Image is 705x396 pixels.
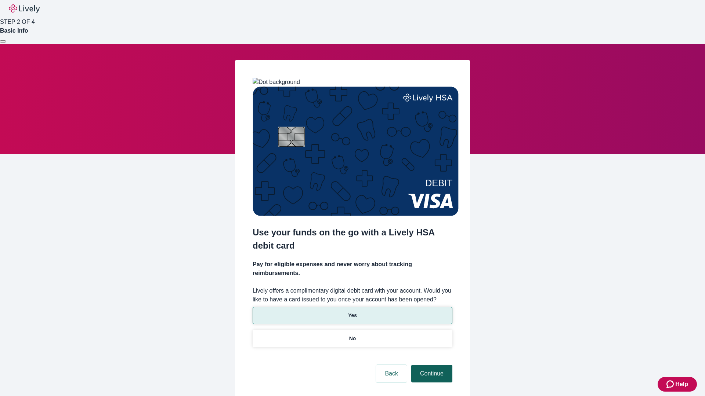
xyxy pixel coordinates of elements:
[253,330,452,347] button: No
[349,335,356,342] p: No
[376,365,407,382] button: Back
[675,380,688,389] span: Help
[253,226,452,252] h2: Use your funds on the go with a Lively HSA debit card
[666,380,675,389] svg: Zendesk support icon
[253,78,300,87] img: Dot background
[411,365,452,382] button: Continue
[253,87,459,216] img: Debit card
[348,312,357,319] p: Yes
[253,286,452,304] label: Lively offers a complimentary digital debit card with your account. Would you like to have a card...
[253,260,452,278] h4: Pay for eligible expenses and never worry about tracking reimbursements.
[9,4,40,13] img: Lively
[658,377,697,392] button: Zendesk support iconHelp
[253,307,452,324] button: Yes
